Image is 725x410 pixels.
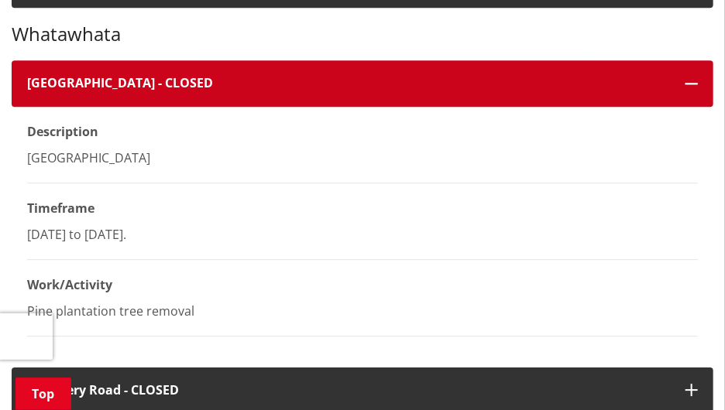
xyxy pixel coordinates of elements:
[27,107,698,145] dt: Description
[27,149,698,167] div: [GEOGRAPHIC_DATA]
[12,60,713,106] button: [GEOGRAPHIC_DATA] - CLOSED
[15,378,71,410] a: Top
[27,183,698,221] dt: Timeframe
[27,383,670,398] h4: Cemetery Road - CLOSED
[654,345,710,401] iframe: Messenger Launcher
[12,23,713,46] h3: Whatawhata
[27,76,670,91] h4: [GEOGRAPHIC_DATA] - CLOSED
[27,260,698,298] dt: Work/Activity
[27,225,698,244] div: [DATE] to [DATE].
[27,302,698,320] div: Pine plantation tree removal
